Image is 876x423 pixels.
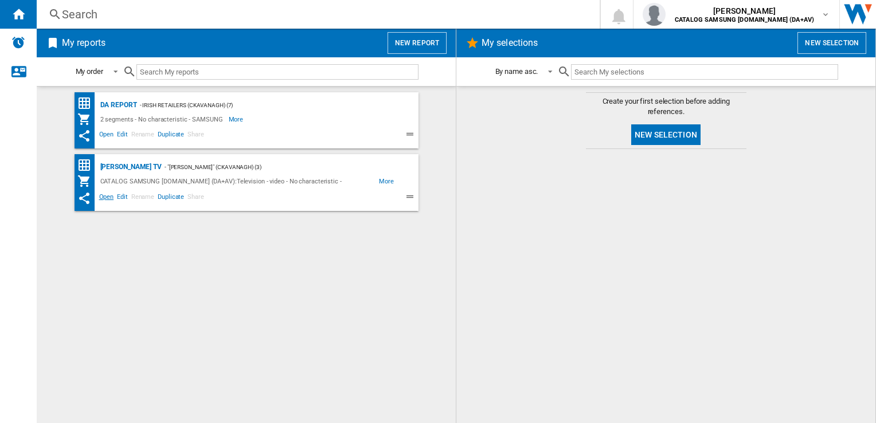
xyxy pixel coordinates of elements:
[130,129,156,143] span: Rename
[97,191,116,205] span: Open
[675,16,814,23] b: CATALOG SAMSUNG [DOMAIN_NAME] (DA+AV)
[136,64,419,80] input: Search My reports
[97,112,229,126] div: 2 segments - No characteristic - SAMSUNG
[77,96,97,111] div: Price Matrix
[495,67,538,76] div: By name asc.
[571,64,838,80] input: Search My selections
[388,32,447,54] button: New report
[11,36,25,49] img: alerts-logo.svg
[675,5,814,17] span: [PERSON_NAME]
[115,129,130,143] span: Edit
[77,112,97,126] div: My Assortment
[229,112,245,126] span: More
[76,67,103,76] div: My order
[130,191,156,205] span: Rename
[586,96,746,117] span: Create your first selection before adding references.
[797,32,866,54] button: New selection
[162,160,396,174] div: - "[PERSON_NAME]" (ckavanagh) (3)
[479,32,540,54] h2: My selections
[156,129,186,143] span: Duplicate
[77,158,97,173] div: Price Matrix
[77,129,91,143] ng-md-icon: This report has been shared with you
[379,174,396,189] span: More
[137,98,396,112] div: - Irish Retailers (ckavanagh) (7)
[643,3,666,26] img: profile.jpg
[97,160,162,174] div: [PERSON_NAME] TV
[97,98,137,112] div: DA Report
[60,32,108,54] h2: My reports
[97,174,379,189] div: CATALOG SAMSUNG [DOMAIN_NAME] (DA+AV):Television - video - No characteristic - SAMSUNG
[62,6,570,22] div: Search
[631,124,701,145] button: New selection
[156,191,186,205] span: Duplicate
[97,129,116,143] span: Open
[186,129,206,143] span: Share
[77,191,91,205] ng-md-icon: This report has been shared with you
[186,191,206,205] span: Share
[77,174,97,189] div: My Assortment
[115,191,130,205] span: Edit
